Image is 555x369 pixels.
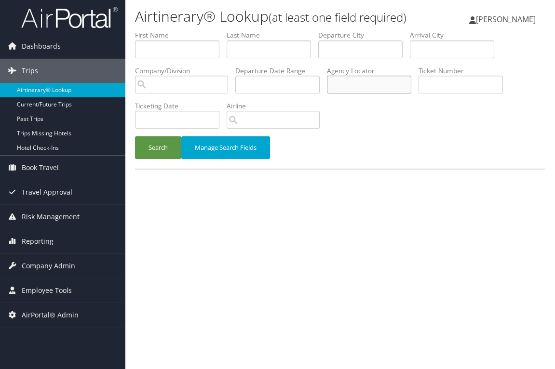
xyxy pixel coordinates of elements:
label: Departure Date Range [235,66,327,76]
span: Travel Approval [22,180,72,204]
label: Ticketing Date [135,101,227,111]
span: Risk Management [22,205,80,229]
label: Company/Division [135,66,235,76]
span: Dashboards [22,34,61,58]
button: Search [135,136,181,159]
img: airportal-logo.png [21,6,118,29]
span: Trips [22,59,38,83]
button: Manage Search Fields [181,136,270,159]
span: Company Admin [22,254,75,278]
label: Arrival City [410,30,501,40]
span: Employee Tools [22,278,72,303]
span: AirPortal® Admin [22,303,79,327]
label: Departure City [318,30,410,40]
label: Airline [227,101,327,111]
h1: Airtinerary® Lookup [135,6,408,26]
label: Agency Locator [327,66,419,76]
a: [PERSON_NAME] [469,5,545,34]
small: (at least one field required) [269,9,406,25]
span: Book Travel [22,156,59,180]
span: [PERSON_NAME] [476,14,536,25]
span: Reporting [22,229,54,253]
label: First Name [135,30,227,40]
label: Ticket Number [419,66,510,76]
label: Last Name [227,30,318,40]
